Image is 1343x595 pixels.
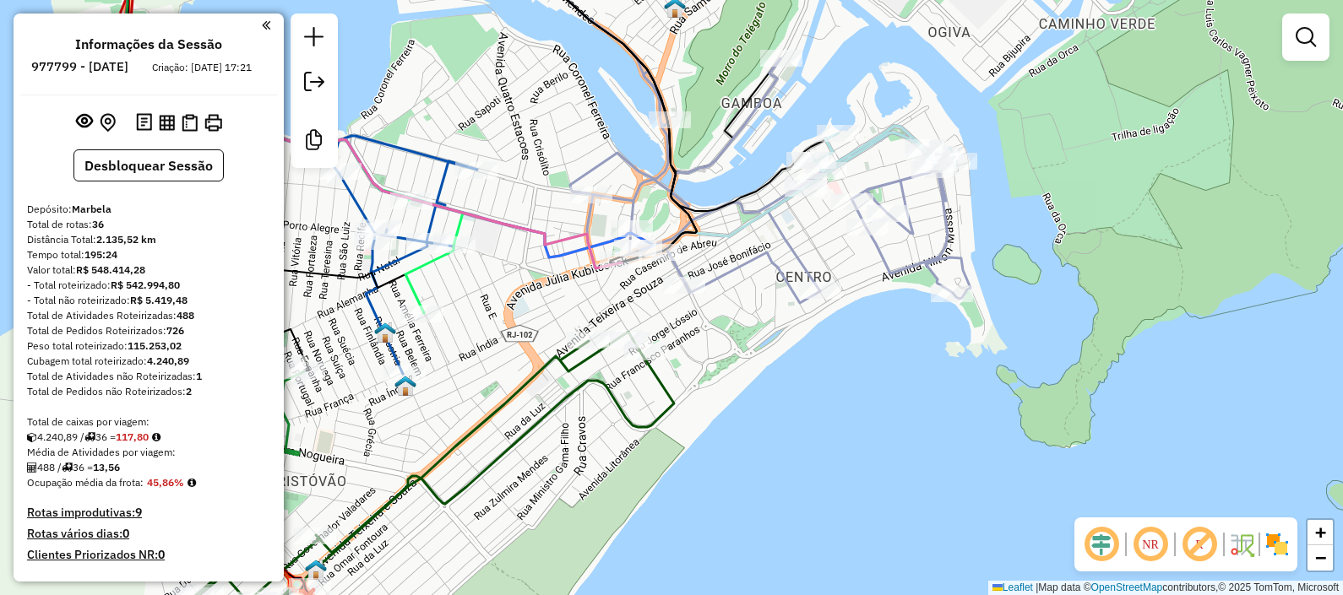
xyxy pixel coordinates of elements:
[147,354,189,367] strong: 4.240,89
[73,149,224,181] button: Desbloquear Sessão
[84,432,95,442] i: Total de rotas
[96,233,156,246] strong: 2.135,52 km
[27,323,270,338] div: Total de Pedidos Roteirizados:
[1264,531,1291,558] img: Exibir/Ocultar setores
[27,308,270,323] div: Total de Atividades Roteirizadas:
[27,548,270,562] h4: Clientes Priorizados NR:
[27,384,270,399] div: Total de Pedidos não Roteirizados:
[394,375,416,397] img: Vitor Hugo
[31,59,128,74] h6: 977799 - [DATE]
[27,476,144,489] span: Ocupação média da frota:
[145,60,258,75] div: Criação: [DATE] 17:21
[27,414,270,430] div: Total de caixas por viagem:
[177,309,194,322] strong: 488
[1315,522,1326,543] span: +
[27,506,270,520] h4: Rotas improdutivas:
[1130,524,1171,565] span: Ocultar NR
[135,505,142,520] strong: 9
[92,218,104,230] strong: 36
[188,478,196,488] em: Média calculada utilizando a maior ocupação (%Peso ou %Cubagem) de cada rota da sessão. Rotas cro...
[1289,20,1323,54] a: Exibir filtros
[262,15,270,35] a: Clique aqui para minimizar o painel
[1228,531,1255,558] img: Fluxo de ruas
[84,248,117,261] strong: 195:24
[158,547,165,562] strong: 0
[27,338,270,354] div: Peso total roteirizado:
[130,294,188,306] strong: R$ 5.419,48
[27,232,270,247] div: Distância Total:
[62,462,73,473] i: Total de rotas
[374,322,396,343] img: Leonardo Alberto
[155,111,178,133] button: Visualizar relatório de Roteirização
[297,123,331,161] a: Criar modelo
[1308,545,1333,571] a: Zoom out
[27,202,270,217] div: Depósito:
[1179,524,1220,565] span: Exibir rótulo
[111,279,180,291] strong: R$ 542.994,80
[27,460,270,475] div: 488 / 36 =
[27,278,270,293] div: - Total roteirizado:
[27,462,37,473] i: Total de Atividades
[152,432,160,442] i: Meta Caixas/viagem: 225,90 Diferença: -108,10
[133,110,155,136] button: Logs desbloquear sessão
[116,430,149,443] strong: 117,80
[72,203,111,215] strong: Marbela
[27,354,270,369] div: Cubagem total roteirizado:
[27,262,270,278] div: Valor total:
[75,36,222,52] h4: Informações da Sessão
[27,247,270,262] div: Tempo total:
[27,445,270,460] div: Média de Atividades por viagem:
[988,581,1343,595] div: Map data © contributors,© 2025 TomTom, Microsoft
[128,339,182,352] strong: 115.253,02
[1315,547,1326,568] span: −
[27,293,270,308] div: - Total não roteirizado:
[186,385,192,398] strong: 2
[76,263,145,276] strong: R$ 548.414,28
[166,324,184,337] strong: 726
[1308,520,1333,545] a: Zoom in
[93,461,120,473] strong: 13,56
[992,581,1033,593] a: Leaflet
[27,527,270,541] h4: Rotas vários dias:
[297,20,331,58] a: Nova sessão e pesquisa
[27,217,270,232] div: Total de rotas:
[27,369,270,384] div: Total de Atividades não Roteirizadas:
[201,111,226,135] button: Imprimir Rotas
[1081,524,1122,565] span: Ocultar deslocamento
[27,430,270,445] div: 4.240,89 / 36 =
[178,111,201,135] button: Visualizar Romaneio
[1036,581,1038,593] span: |
[196,370,202,382] strong: 1
[305,559,327,581] img: CABO FRIO
[297,65,331,103] a: Exportar sessão
[147,476,184,489] strong: 45,86%
[27,432,37,442] i: Cubagem total roteirizado
[73,109,96,136] button: Exibir sessão original
[1091,581,1163,593] a: OpenStreetMap
[122,526,129,541] strong: 0
[96,110,119,136] button: Centralizar mapa no depósito ou ponto de apoio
